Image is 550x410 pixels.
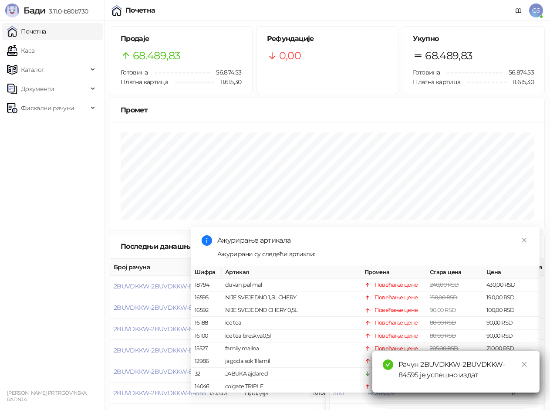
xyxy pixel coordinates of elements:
[506,77,534,87] span: 11.615,30
[375,306,418,315] div: Повећање цене
[483,317,540,329] td: 90,00 RSD
[133,47,180,64] span: 68.489,83
[520,235,529,245] a: Close
[413,68,440,76] span: Готовина
[125,7,155,14] div: Почетна
[217,235,529,246] div: Ажурирање артикала
[375,344,418,353] div: Повећање цене
[430,281,459,288] span: 240,00 RSD
[110,259,206,276] th: Број рачуна
[267,34,388,44] h5: Рефундације
[121,34,242,44] h5: Продаје
[45,7,88,15] span: 3.11.0-b80b730
[375,319,418,327] div: Повећање цене
[222,355,361,368] td: jagoda sok 1lfamil
[521,237,527,243] span: close
[383,359,393,370] span: check-circle
[217,249,529,259] div: Ажурирани су следећи артикли:
[5,3,19,17] img: Logo
[430,345,459,352] span: 205,00 RSD
[222,342,361,355] td: family malina
[413,78,460,86] span: Платна картица
[430,294,458,301] span: 150,00 RSD
[114,325,206,333] button: 2BUVDKKW-2BUVDKKW-84586
[375,281,418,289] div: Повећање цене
[430,332,456,339] span: 80,00 RSD
[7,42,34,59] a: Каса
[430,319,456,326] span: 80,00 RSD
[191,304,222,317] td: 16592
[222,368,361,380] td: JABUKA ajdared
[114,368,206,376] button: 2BUVDKKW-2BUVDKKW-84584
[114,304,206,312] button: 2BUVDKKW-2BUVDKKW-84587
[210,68,241,77] span: 56.874,53
[202,235,212,246] span: info-circle
[426,266,483,279] th: Стара цена
[191,291,222,304] td: 16595
[114,346,206,354] button: 2BUVDKKW-2BUVDKKW-84585
[7,23,46,40] a: Почетна
[24,5,45,16] span: Бади
[483,279,540,291] td: 430,00 RSD
[191,355,222,368] td: 12986
[222,329,361,342] td: ice tea breskva0,5l
[521,361,527,367] span: close
[483,342,540,355] td: 210,00 RSD
[191,368,222,380] td: 32
[191,342,222,355] td: 15527
[430,307,456,313] span: 90,00 RSD
[375,293,418,302] div: Повећање цене
[279,47,301,64] span: 0,00
[483,304,540,317] td: 100,00 RSD
[413,34,534,44] h5: Укупно
[483,266,540,279] th: Цена
[121,68,148,76] span: Готовина
[375,331,418,340] div: Повећање цене
[191,329,222,342] td: 16100
[21,99,74,117] span: Фискални рачуни
[121,105,534,115] div: Промет
[114,282,206,290] button: 2BUVDKKW-2BUVDKKW-84588
[191,380,222,393] td: 14046
[21,61,44,78] span: Каталог
[191,266,222,279] th: Шифра
[214,77,241,87] span: 11.615,30
[222,266,361,279] th: Артикал
[121,78,168,86] span: Платна картица
[21,80,54,98] span: Документи
[222,380,361,393] td: colgate TRIPLE
[114,389,206,397] button: 2BUVDKKW-2BUVDKKW-84583
[222,317,361,329] td: ice tea
[191,279,222,291] td: 18794
[7,390,87,403] small: [PERSON_NAME] PR TRGOVINSKA RADNJA
[520,359,529,369] a: Close
[483,329,540,342] td: 90,00 RSD
[222,279,361,291] td: duvan pal mal
[529,3,543,17] span: GS
[425,47,472,64] span: 68.489,83
[191,317,222,329] td: 16188
[512,3,526,17] a: Документација
[222,304,361,317] td: NIJE SVEJEDNO CHERY 0,5L
[483,291,540,304] td: 190,00 RSD
[222,291,361,304] td: NIJE SVEJEDNO 1,5L CHERY
[361,266,426,279] th: Промена
[503,68,534,77] span: 56.874,53
[121,241,236,252] div: Последњи данашњи рачуни
[398,359,529,380] div: Рачун 2BUVDKKW-2BUVDKKW-84595 је успешно издат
